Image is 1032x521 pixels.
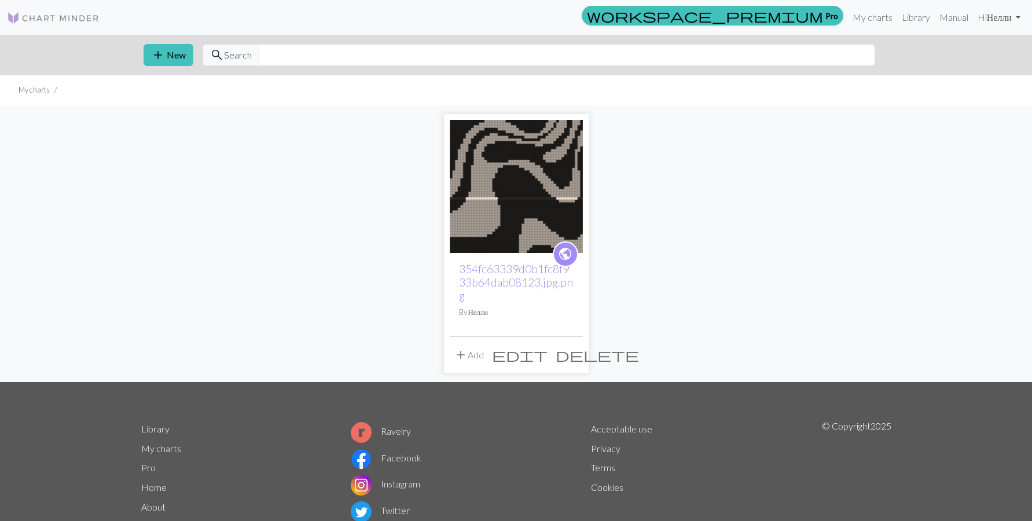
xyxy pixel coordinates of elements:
span: edit [492,347,548,363]
button: Delete [552,344,643,366]
a: Home [141,482,167,493]
a: Twitter [351,505,410,516]
button: Add [450,344,488,366]
a: 354fc63339d0b1fc8f933b64dab08123.jpg.png [450,179,583,190]
a: Ravelry [351,425,411,436]
i: public [558,243,572,266]
li: My charts [19,85,50,96]
span: add [454,347,468,363]
span: add [151,47,165,63]
a: HiНелли [973,6,1025,29]
a: Pro [582,6,843,25]
img: Logo [7,11,100,25]
a: Privacy [591,443,620,454]
span: delete [556,347,639,363]
a: Facebook [351,452,421,463]
a: Library [897,6,935,29]
span: workspace_premium [587,8,823,24]
span: search [210,47,224,63]
p: By Нелли [459,307,574,318]
a: Acceptable use [591,423,652,434]
a: My charts [848,6,897,29]
a: 354fc63339d0b1fc8f933b64dab08123.jpg.png [459,262,573,302]
a: Library [141,423,170,434]
img: Ravelry logo [351,422,372,443]
a: Cookies [591,482,623,493]
img: Facebook logo [351,449,372,469]
a: Terms [591,462,615,473]
span: public [558,245,572,263]
button: Edit [488,344,552,366]
i: Edit [492,348,548,362]
a: My charts [141,443,181,454]
a: About [141,501,166,512]
img: Instagram logo [351,475,372,496]
a: Instagram [351,478,420,489]
a: Pro [141,462,156,473]
a: public [553,241,578,267]
img: 354fc63339d0b1fc8f933b64dab08123.jpg.png [450,120,583,253]
a: Manual [935,6,973,29]
button: New [144,44,193,66]
span: Search [224,48,252,62]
